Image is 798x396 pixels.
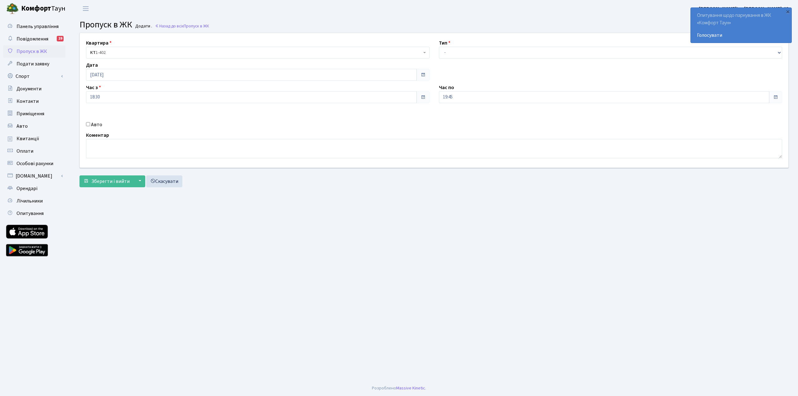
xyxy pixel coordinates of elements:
[3,70,65,83] a: Спорт
[699,5,791,12] a: [PERSON_NAME]’єв [PERSON_NAME]. Ю.
[134,24,152,29] small: Додати .
[785,8,791,15] div: ×
[86,131,109,139] label: Коментар
[17,85,41,92] span: Документи
[17,123,28,130] span: Авто
[396,385,425,391] a: Massive Kinetic
[439,84,454,91] label: Час по
[3,83,65,95] a: Документи
[21,3,65,14] span: Таун
[86,61,98,69] label: Дата
[17,135,39,142] span: Квитанції
[3,157,65,170] a: Особові рахунки
[17,48,47,55] span: Пропуск в ЖК
[17,110,44,117] span: Приміщення
[78,3,94,14] button: Переключити навігацію
[91,178,130,185] span: Зберегти і вийти
[17,23,59,30] span: Панель управління
[17,210,44,217] span: Опитування
[3,107,65,120] a: Приміщення
[86,84,101,91] label: Час з
[3,132,65,145] a: Квитанції
[86,47,430,59] span: <b>КТ</b>&nbsp;&nbsp;&nbsp;&nbsp;1-402
[3,170,65,182] a: [DOMAIN_NAME]
[155,23,209,29] a: Назад до всіхПропуск в ЖК
[184,23,209,29] span: Пропуск в ЖК
[17,36,48,42] span: Повідомлення
[3,207,65,220] a: Опитування
[79,18,132,31] span: Пропуск в ЖК
[3,45,65,58] a: Пропуск в ЖК
[57,36,64,41] div: 19
[3,145,65,157] a: Оплати
[21,3,51,13] b: Комфорт
[17,98,39,105] span: Контакти
[697,31,785,39] a: Голосувати
[3,33,65,45] a: Повідомлення19
[691,8,791,43] div: Опитування щодо паркування в ЖК «Комфорт Таун»
[372,385,426,392] div: Розроблено .
[3,182,65,195] a: Орендарі
[79,175,134,187] button: Зберегти і вийти
[90,50,422,56] span: <b>КТ</b>&nbsp;&nbsp;&nbsp;&nbsp;1-402
[17,148,33,155] span: Оплати
[3,20,65,33] a: Панель управління
[3,120,65,132] a: Авто
[3,95,65,107] a: Контакти
[6,2,19,15] img: logo.png
[146,175,182,187] a: Скасувати
[17,185,37,192] span: Орендарі
[86,39,112,47] label: Квартира
[17,198,43,204] span: Лічильники
[17,60,49,67] span: Подати заявку
[3,58,65,70] a: Подати заявку
[91,121,102,128] label: Авто
[439,39,450,47] label: Тип
[90,50,96,56] b: КТ
[17,160,53,167] span: Особові рахунки
[3,195,65,207] a: Лічильники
